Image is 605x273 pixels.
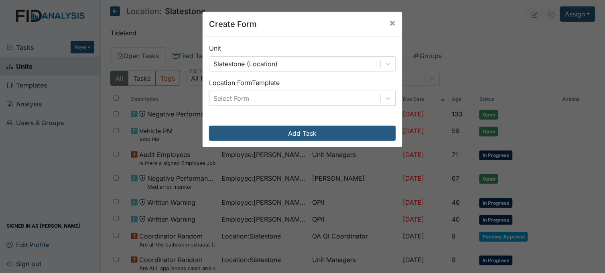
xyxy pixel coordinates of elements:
[209,126,396,141] button: Add Task
[383,12,402,34] button: Close
[213,94,249,103] div: Select Form
[209,18,257,30] h5: Create Form
[213,59,278,69] div: Slatestone (Location)
[209,78,280,88] label: Location Form Template
[390,17,396,29] span: ×
[209,43,221,53] label: Unit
